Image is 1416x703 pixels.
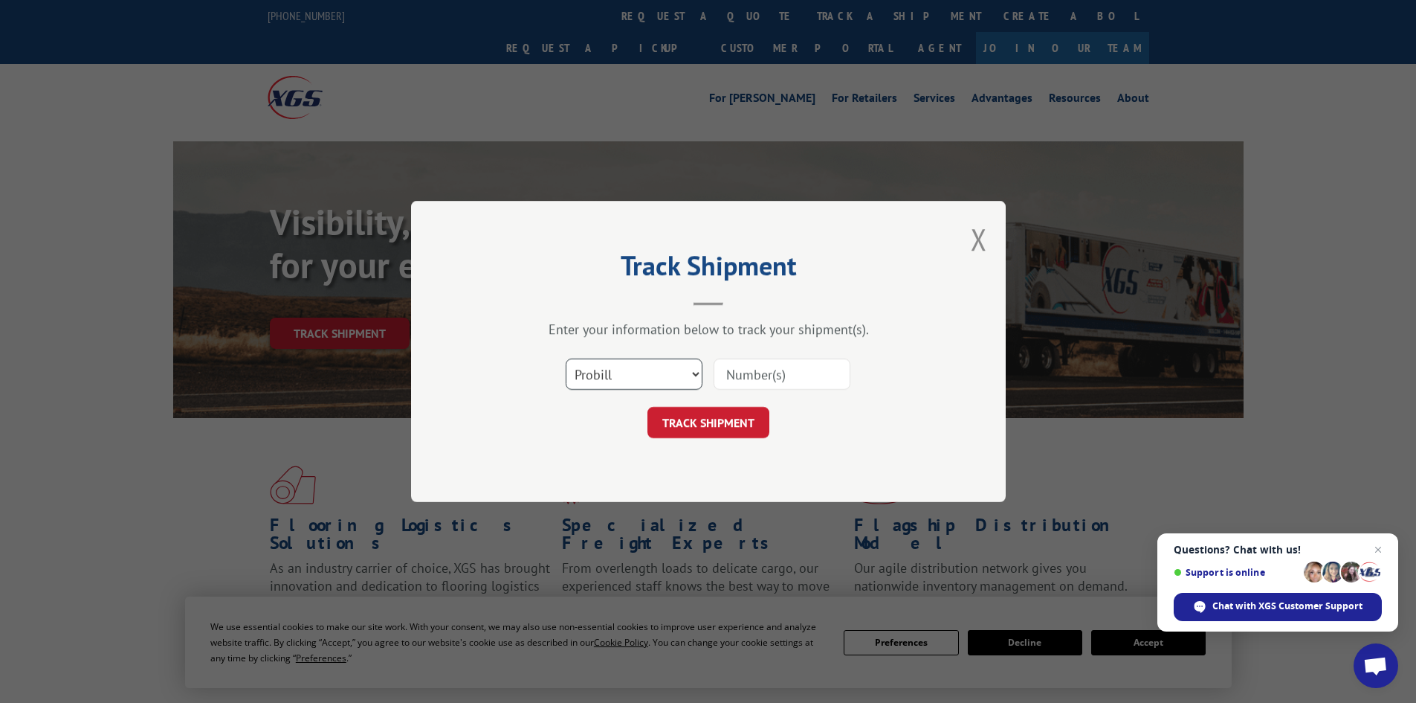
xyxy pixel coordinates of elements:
[1174,544,1382,556] span: Questions? Chat with us!
[485,321,931,338] div: Enter your information below to track your shipment(s).
[1212,600,1362,613] span: Chat with XGS Customer Support
[1369,541,1387,559] span: Close chat
[1354,643,1398,688] div: Open chat
[971,219,987,259] button: Close modal
[714,359,850,390] input: Number(s)
[647,407,769,438] button: TRACK SHIPMENT
[1174,567,1299,578] span: Support is online
[485,255,931,283] h2: Track Shipment
[1174,593,1382,621] div: Chat with XGS Customer Support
